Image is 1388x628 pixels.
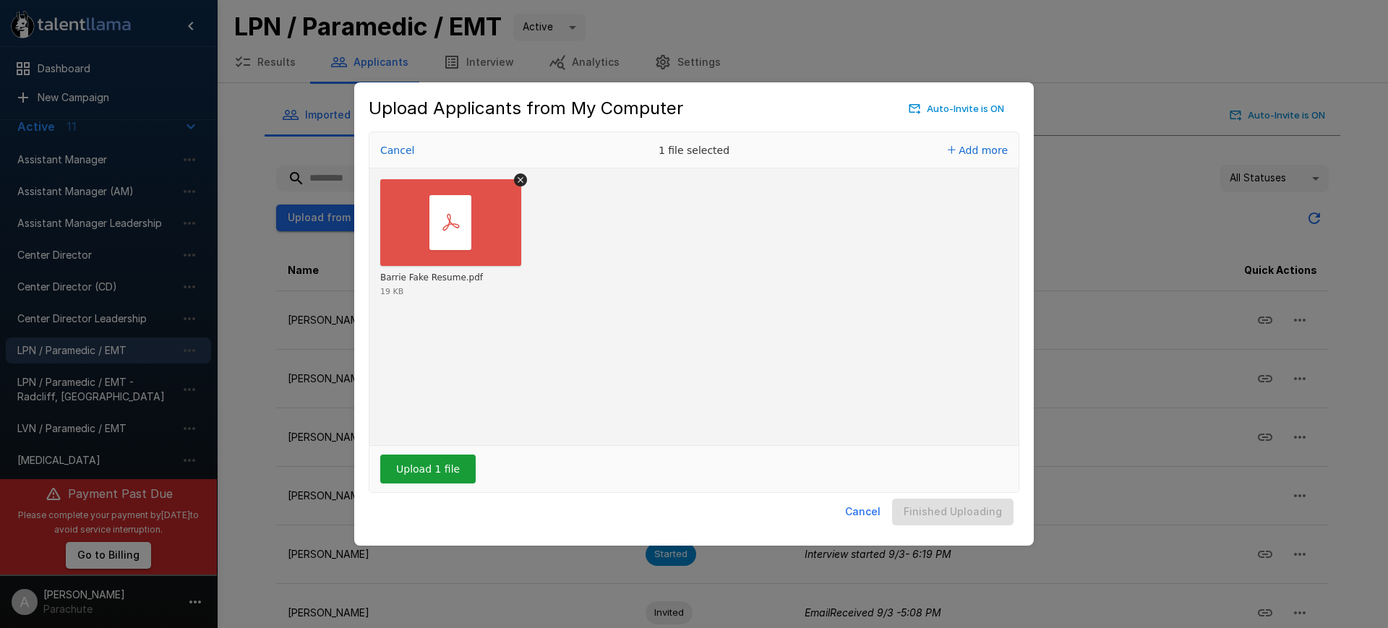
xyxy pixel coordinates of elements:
[380,288,403,296] div: 19 KB
[942,140,1014,160] button: Add more files
[380,455,476,483] button: Upload 1 file
[839,499,886,525] button: Cancel
[959,145,1008,156] span: Add more
[369,132,1019,493] div: Uppy Dashboard
[376,140,419,160] button: Cancel
[380,272,483,284] div: Barrie Fake Resume.pdf
[906,98,1008,120] button: Auto-Invite is ON
[514,173,527,186] button: Remove file
[369,97,683,120] h5: Upload Applicants from My Computer
[586,132,802,168] div: 1 file selected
